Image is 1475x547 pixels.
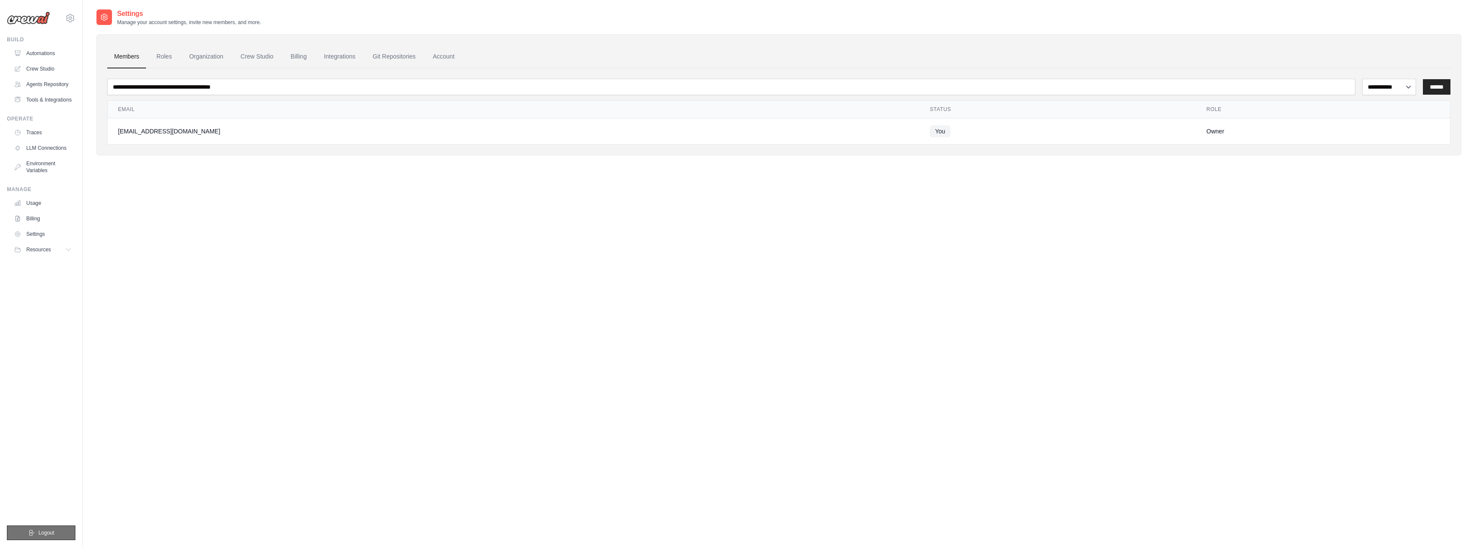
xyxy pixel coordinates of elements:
[919,101,1196,118] th: Status
[7,186,75,193] div: Manage
[10,196,75,210] a: Usage
[10,62,75,76] a: Crew Studio
[10,126,75,139] a: Traces
[10,77,75,91] a: Agents Repository
[118,127,909,136] div: [EMAIL_ADDRESS][DOMAIN_NAME]
[26,246,51,253] span: Resources
[10,243,75,257] button: Resources
[10,157,75,177] a: Environment Variables
[1206,127,1440,136] div: Owner
[7,12,50,25] img: Logo
[10,46,75,60] a: Automations
[38,529,54,536] span: Logout
[7,525,75,540] button: Logout
[117,19,261,26] p: Manage your account settings, invite new members, and more.
[930,125,950,137] span: You
[317,45,362,68] a: Integrations
[10,227,75,241] a: Settings
[182,45,230,68] a: Organization
[107,45,146,68] a: Members
[7,36,75,43] div: Build
[117,9,261,19] h2: Settings
[1196,101,1450,118] th: Role
[149,45,179,68] a: Roles
[284,45,314,68] a: Billing
[7,115,75,122] div: Operate
[10,212,75,226] a: Billing
[366,45,422,68] a: Git Repositories
[234,45,280,68] a: Crew Studio
[10,141,75,155] a: LLM Connections
[426,45,462,68] a: Account
[108,101,919,118] th: Email
[10,93,75,107] a: Tools & Integrations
